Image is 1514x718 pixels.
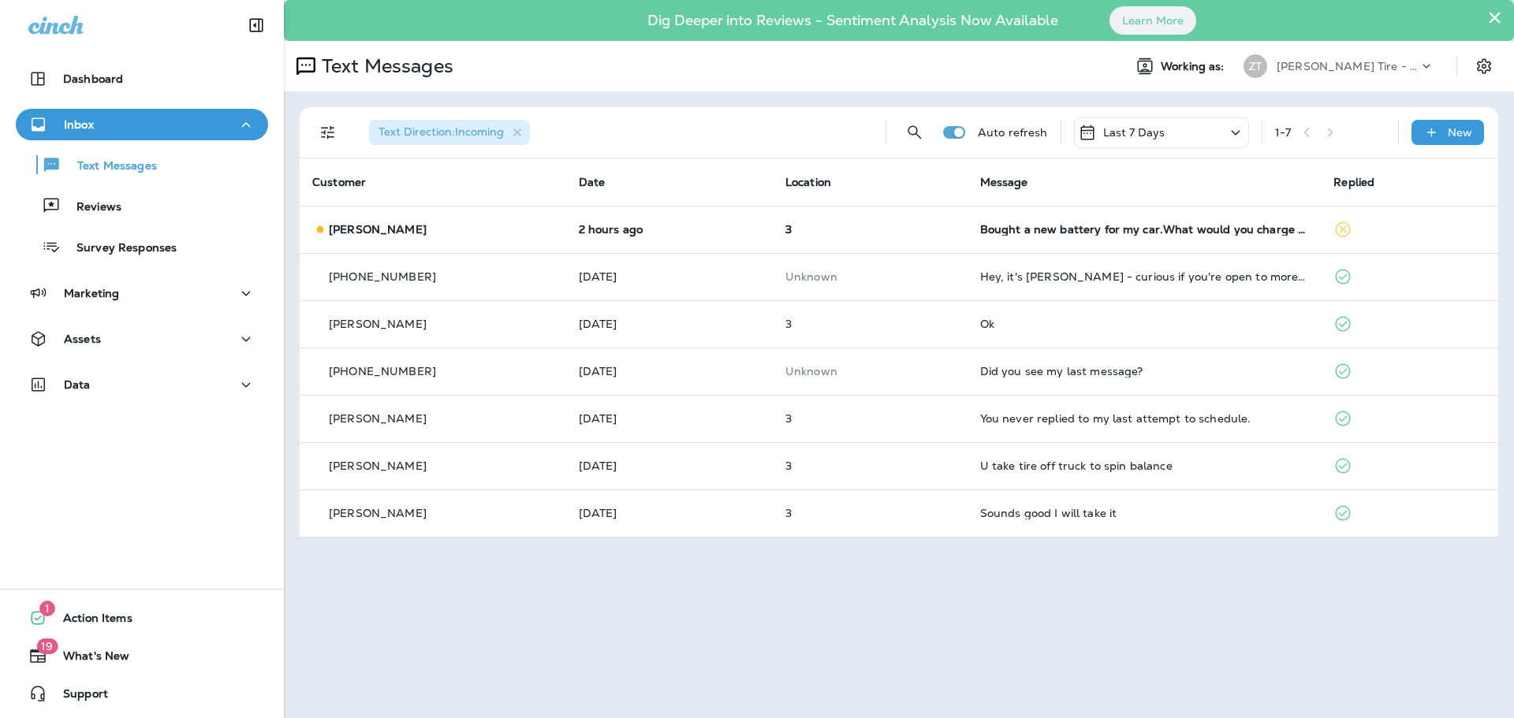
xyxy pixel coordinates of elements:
button: 19What's New [16,640,268,671]
div: Text Direction:Incoming [369,120,530,145]
p: [PERSON_NAME] [329,223,427,236]
p: Survey Responses [61,241,177,256]
p: Oct 1, 2025 06:57 PM [579,318,760,330]
span: Support [47,687,108,706]
div: You never replied to my last attempt to schedule. [980,412,1309,425]
span: Working as: [1161,60,1228,73]
span: Text Direction : Incoming [378,125,504,139]
button: 1Action Items [16,602,268,634]
span: 3 [785,411,792,426]
p: [PHONE_NUMBER] [329,270,436,283]
button: Filters [312,117,344,148]
p: Oct 3, 2025 12:59 PM [579,270,760,283]
p: Text Messages [62,159,157,174]
button: Inbox [16,109,268,140]
div: Did you see my last message? [980,365,1309,378]
p: [PERSON_NAME] Tire - [GEOGRAPHIC_DATA] [1277,60,1419,73]
span: 1 [39,601,55,616]
div: Ok [980,318,1309,330]
span: 3 [785,222,792,236]
button: Settings [1470,52,1498,80]
p: Auto refresh [978,126,1048,139]
p: Data [64,378,91,391]
p: Marketing [64,287,119,299]
button: Dashboard [16,63,268,95]
span: Message [980,175,1028,189]
button: Search Messages [899,117,930,148]
span: 19 [36,638,58,654]
button: Close [1487,5,1502,30]
p: Reviews [61,200,121,215]
p: Dashboard [63,73,123,85]
p: Dig Deeper into Reviews - Sentiment Analysis Now Available [602,18,1104,23]
div: Bought a new battery for my car.What would you charge to put it in for me? [980,223,1309,236]
p: Oct 1, 2025 04:48 PM [579,365,760,378]
p: Inbox [64,118,94,131]
span: Action Items [47,612,132,631]
button: Support [16,678,268,709]
span: Replied [1333,175,1374,189]
p: Oct 1, 2025 02:49 PM [579,412,760,425]
div: ZT [1244,54,1267,78]
button: Reviews [16,189,268,222]
p: Sep 29, 2025 10:51 AM [579,507,760,519]
button: Text Messages [16,148,268,181]
div: U take tire off truck to spin balance [980,459,1309,472]
p: [PHONE_NUMBER] [329,365,436,378]
button: Data [16,369,268,400]
p: [PERSON_NAME] [329,412,427,425]
span: Location [785,175,831,189]
p: This customer does not have a last location and the phone number they messaged is not assigned to... [785,270,955,283]
p: Text Messages [315,54,453,78]
button: Survey Responses [16,230,268,263]
span: 3 [785,317,792,331]
p: This customer does not have a last location and the phone number they messaged is not assigned to... [785,365,955,378]
button: Collapse Sidebar [234,9,278,41]
p: [PERSON_NAME] [329,459,427,472]
div: 1 - 7 [1275,126,1291,139]
p: [PERSON_NAME] [329,318,427,330]
p: Assets [64,333,101,345]
p: Sep 29, 2025 11:04 AM [579,459,760,472]
p: Last 7 Days [1103,126,1165,139]
span: Customer [312,175,366,189]
button: Marketing [16,277,268,309]
div: Sounds good I will take it [980,507,1309,519]
p: New [1448,126,1472,139]
button: Learn More [1109,6,1196,35]
span: Date [579,175,606,189]
span: 3 [785,459,792,473]
span: 3 [785,506,792,520]
div: Hey, it's Stacy - curious if you're open to more remodeling jobs? We do a pay-per-appointment set... [980,270,1309,283]
p: [PERSON_NAME] [329,507,427,519]
p: Oct 6, 2025 11:23 AM [579,223,760,236]
button: Assets [16,323,268,355]
span: What's New [47,649,129,668]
